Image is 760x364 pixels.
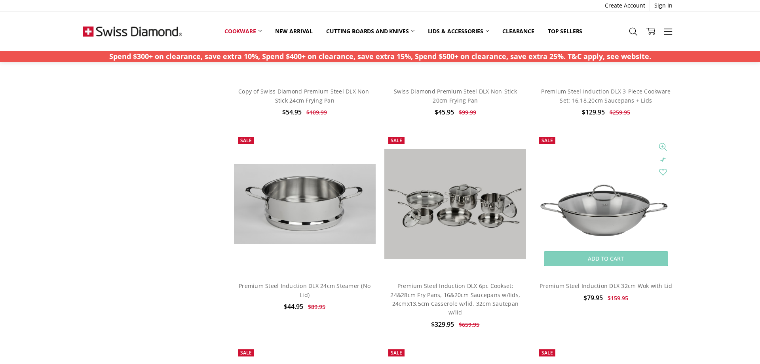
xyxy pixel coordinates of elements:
[394,88,517,104] a: Swiss Diamond Premium Steel DLX Non-Stick 20cm Frying Pan
[435,108,454,116] span: $45.95
[583,293,603,302] span: $79.95
[459,109,476,116] span: $99.99
[240,137,252,144] span: Sale
[109,51,651,62] p: Spend $300+ on clearance, save extra 10%, Spend $400+ on clearance, save extra 15%, Spend $500+ o...
[308,303,325,311] span: $89.95
[582,108,605,116] span: $129.95
[541,137,553,144] span: Sale
[608,294,628,302] span: $159.95
[268,23,319,40] a: New arrival
[541,349,553,356] span: Sale
[319,23,421,40] a: Cutting boards and knives
[240,349,252,356] span: Sale
[390,282,520,316] a: Premium Steel Induction DLX 6pc Cookset: 24&28cm Fry Pans, 16&20cm Saucepans w/lids, 24cmx13.5cm ...
[282,108,302,116] span: $54.95
[431,320,454,329] span: $329.95
[496,23,541,40] a: Clearance
[541,88,671,104] a: Premium Steel Induction DLX 3-Piece Cookware Set: 16,18,20cm Saucepans + Lids
[284,302,303,311] span: $44.95
[421,23,496,40] a: Lids & Accessories
[391,349,402,356] span: Sale
[544,251,668,266] a: Add to Cart
[535,157,677,252] img: Premium Steel Induction DLX 32cm Wok with Lid
[234,133,376,275] a: Premium Steel Induction DLX 24cm Steamer (No Lid)
[535,133,677,275] a: Premium Steel Induction DLX 32cm Wok with Lid
[306,109,327,116] span: $109.99
[238,88,371,104] a: Copy of Swiss Diamond Premium Steel DLX Non-Stick 24cm Frying Pan
[610,109,630,116] span: $259.95
[83,11,182,51] img: Free Shipping On Every Order
[391,137,402,144] span: Sale
[384,149,526,259] img: Premium Steel DLX 6 pc cookware set; PSLASET06
[541,23,589,40] a: Top Sellers
[234,164,376,244] img: Premium Steel Induction DLX 24cm Steamer (No Lid)
[459,321,479,328] span: $659.95
[239,282,370,298] a: Premium Steel Induction DLX 24cm Steamer (No Lid)
[540,282,672,290] a: Premium Steel Induction DLX 32cm Wok with Lid
[384,133,526,275] a: Premium Steel DLX 6 pc cookware set; PSLASET06
[218,23,268,40] a: Cookware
